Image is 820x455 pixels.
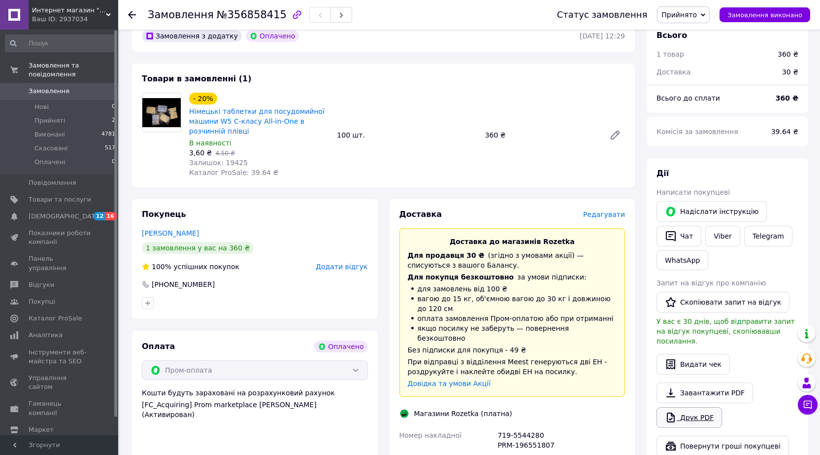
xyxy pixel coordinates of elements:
button: Скопіювати запит на відгук [656,292,789,313]
span: Всього до сплати [656,94,720,102]
div: Статус замовлення [557,10,648,20]
span: Замовлення [29,87,69,96]
span: Аналітика [29,331,63,340]
div: 30 ₴ [776,61,804,83]
span: Редагувати [583,210,625,218]
span: Доставка [399,210,442,219]
a: [PERSON_NAME] [142,229,199,237]
span: Доставка до магазинів Rozetka [450,238,575,245]
div: - 20% [189,93,217,105]
span: Залишок: 19425 [189,159,248,167]
span: 0 [112,158,115,167]
span: Оплата [142,342,175,351]
span: Замовлення та повідомлення [29,61,118,79]
span: Номер накладної [399,431,462,439]
span: 0 [112,103,115,111]
input: Пошук [5,35,116,52]
span: Інструменти веб-майстра та SEO [29,348,91,366]
span: Відгуки [29,280,54,289]
span: 3,60 ₴ [189,149,212,157]
div: Ваш ID: 2937034 [32,15,118,24]
button: Надіслати інструкцію [656,201,767,222]
span: Дії [656,169,669,178]
a: Завантажити PDF [656,383,753,403]
span: 39.64 ₴ [771,128,798,136]
span: Повідомлення [29,178,76,187]
span: Доставка [656,68,690,76]
span: Додати відгук [316,263,367,271]
li: якщо посилку не заберуть — повернення безкоштовно [408,323,617,343]
span: Для покупця безкоштовно [408,273,514,281]
a: Друк PDF [656,407,722,428]
a: WhatsApp [656,250,708,270]
button: Замовлення виконано [720,7,810,22]
span: Виконані [34,130,65,139]
div: за умови підписки: [408,272,617,282]
div: Кошти будуть зараховані на розрахунковий рахунок [142,388,368,420]
a: Telegram [744,226,792,246]
span: Запит на відгук про компанію [656,279,766,287]
div: (згідно з умовами акції) — списуються з вашого Балансу. [408,250,617,270]
div: 360 ₴ [481,128,601,142]
img: Німецькі таблетки для посудомийної машини W5 С-класу All-in-One в розчинній плівці [142,98,181,127]
span: Оплачені [34,158,66,167]
span: Гаманець компанії [29,399,91,417]
span: Интернет магазин "EvroMaxFine" [32,6,106,15]
button: Чат з покупцем [798,395,818,415]
div: Повернутися назад [128,10,136,20]
span: Замовлення [148,9,214,21]
span: Комісія за замовлення [656,128,738,136]
a: Viber [705,226,740,246]
span: У вас є 30 днів, щоб відправити запит на відгук покупцеві, скопіювавши посилання. [656,317,795,345]
div: Замовлення з додатку [142,30,242,42]
span: Товари та послуги [29,195,91,204]
span: №356858415 [217,9,287,21]
li: для замовлень від 100 ₴ [408,284,617,294]
div: При відправці з відділення Meest генеруються дві ЕН - роздрукуйте і наклейте обидві ЕН на посилку. [408,357,617,377]
span: Управління сайтом [29,374,91,391]
div: [PHONE_NUMBER] [151,280,216,289]
span: Для продавця 30 ₴ [408,251,485,259]
a: Німецькі таблетки для посудомийної машини W5 С-класу All-in-One в розчинній плівці [189,107,325,135]
span: 12 [94,212,105,220]
span: Прийняті [34,116,65,125]
div: 360 ₴ [778,49,798,59]
span: 16 [105,212,116,220]
span: Всього [656,31,687,40]
a: Редагувати [605,125,625,145]
span: В наявності [189,139,231,147]
div: Оплачено [314,341,367,352]
span: Замовлення виконано [727,11,802,19]
span: Каталог ProSale: 39.64 ₴ [189,169,278,176]
span: Товари в замовленні (1) [142,74,252,83]
span: Каталог ProSale [29,314,82,323]
div: 100 шт. [333,128,481,142]
button: Чат [656,226,701,246]
div: [FC_Acquiring] Prom marketplace [PERSON_NAME] (Активирован) [142,400,368,420]
span: 1 товар [656,50,684,58]
span: Написати покупцеві [656,188,730,196]
span: 2 [112,116,115,125]
span: Панель управління [29,254,91,272]
span: 4781 [101,130,115,139]
span: [DEMOGRAPHIC_DATA] [29,212,101,221]
div: Без підписки для покупця - 49 ₴ [408,345,617,355]
button: Видати чек [656,354,730,375]
a: Довідка та умови Акції [408,380,491,387]
span: Покупець [142,210,186,219]
span: Покупці [29,297,55,306]
span: Скасовані [34,144,68,153]
span: Нові [34,103,49,111]
div: успішних покупок [142,262,239,272]
div: 1 замовлення у вас на 360 ₴ [142,242,254,254]
b: 360 ₴ [776,94,798,102]
time: [DATE] 12:29 [580,32,625,40]
span: 100% [152,263,171,271]
div: Магазини Rozetka (платна) [412,409,515,419]
div: 719-5544280 PRM-196551807 [495,426,627,454]
span: 4,50 ₴ [215,150,235,157]
li: вагою до 15 кг, об'ємною вагою до 30 кг і довжиною до 120 см [408,294,617,314]
span: Маркет [29,425,54,434]
span: Показники роботи компанії [29,229,91,246]
div: Оплачено [246,30,299,42]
